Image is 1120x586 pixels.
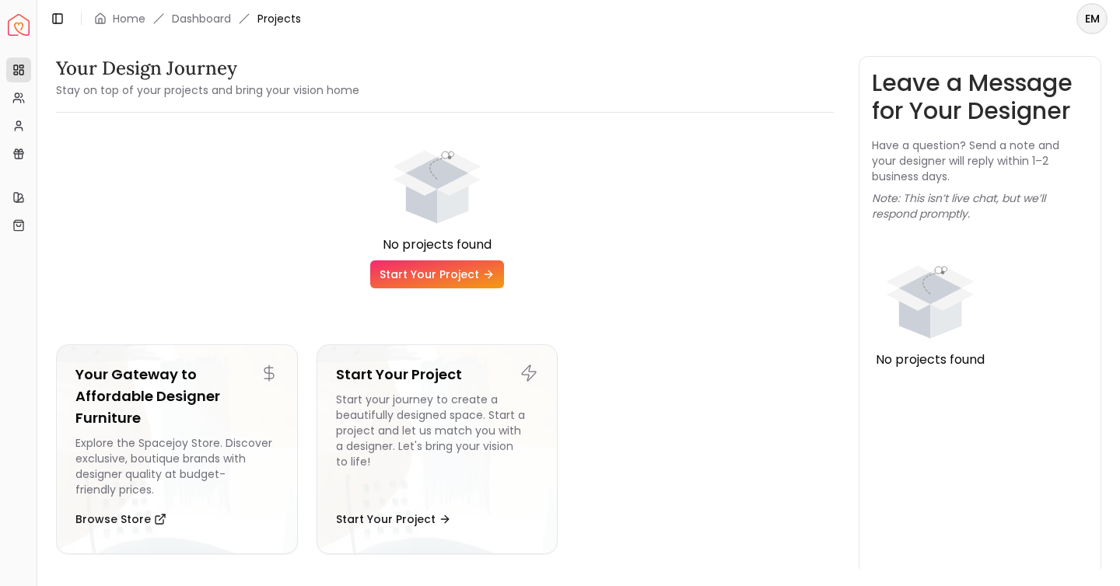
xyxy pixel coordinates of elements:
[8,14,30,36] img: Spacejoy Logo
[1078,5,1106,33] span: EM
[872,190,1088,221] p: Note: This isn’t live chat, but we’ll respond promptly.
[94,11,301,26] nav: breadcrumb
[56,235,818,254] div: No projects found
[56,56,359,81] h3: Your Design Journey
[872,351,989,369] div: No projects found
[379,119,495,235] div: animation
[1076,3,1108,34] button: EM
[8,14,30,36] a: Spacejoy
[75,504,166,535] button: Browse Store
[56,82,359,98] small: Stay on top of your projects and bring your vision home
[336,392,539,497] div: Start your journey to create a beautifully designed space. Start a project and let us match you w...
[336,364,539,385] h5: Start Your Project
[172,11,231,26] a: Dashboard
[872,138,1088,184] p: Have a question? Send a note and your designer will reply within 1–2 business days.
[370,260,504,288] a: Start Your Project
[317,344,558,554] a: Start Your ProjectStart your journey to create a beautifully designed space. Start a project and ...
[75,364,278,429] h5: Your Gateway to Affordable Designer Furniture
[56,344,298,554] a: Your Gateway to Affordable Designer FurnitureExplore the Spacejoy Store. Discover exclusive, bout...
[75,435,278,497] div: Explore the Spacejoy Store. Discover exclusive, boutique brands with designer quality at budget-f...
[257,11,301,26] span: Projects
[336,504,451,535] button: Start Your Project
[113,11,145,26] a: Home
[872,69,1088,125] h3: Leave a Message for Your Designer
[872,234,989,351] div: animation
